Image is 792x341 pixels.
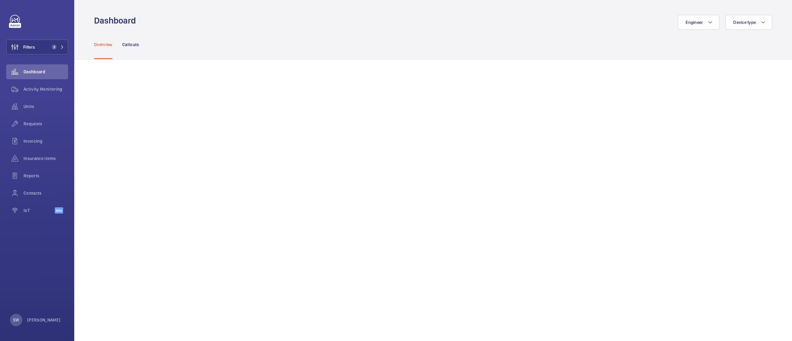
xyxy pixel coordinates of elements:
[94,41,112,48] p: Overview
[24,190,68,196] span: Contacts
[23,44,35,50] span: Filters
[55,207,63,214] span: Beta
[24,103,68,110] span: Units
[24,207,55,214] span: IoT
[13,317,19,323] p: SW
[24,173,68,179] span: Reports
[27,317,61,323] p: [PERSON_NAME]
[24,138,68,144] span: Invoicing
[24,69,68,75] span: Dashboard
[725,15,772,30] button: Device type
[686,20,703,25] span: Engineer
[6,40,68,54] button: Filters3
[733,20,756,25] span: Device type
[52,45,57,50] span: 3
[24,121,68,127] span: Requests
[24,86,68,92] span: Activity Monitoring
[678,15,719,30] button: Engineer
[122,41,139,48] p: Callouts
[94,15,140,26] h1: Dashboard
[24,155,68,162] span: Insurance items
